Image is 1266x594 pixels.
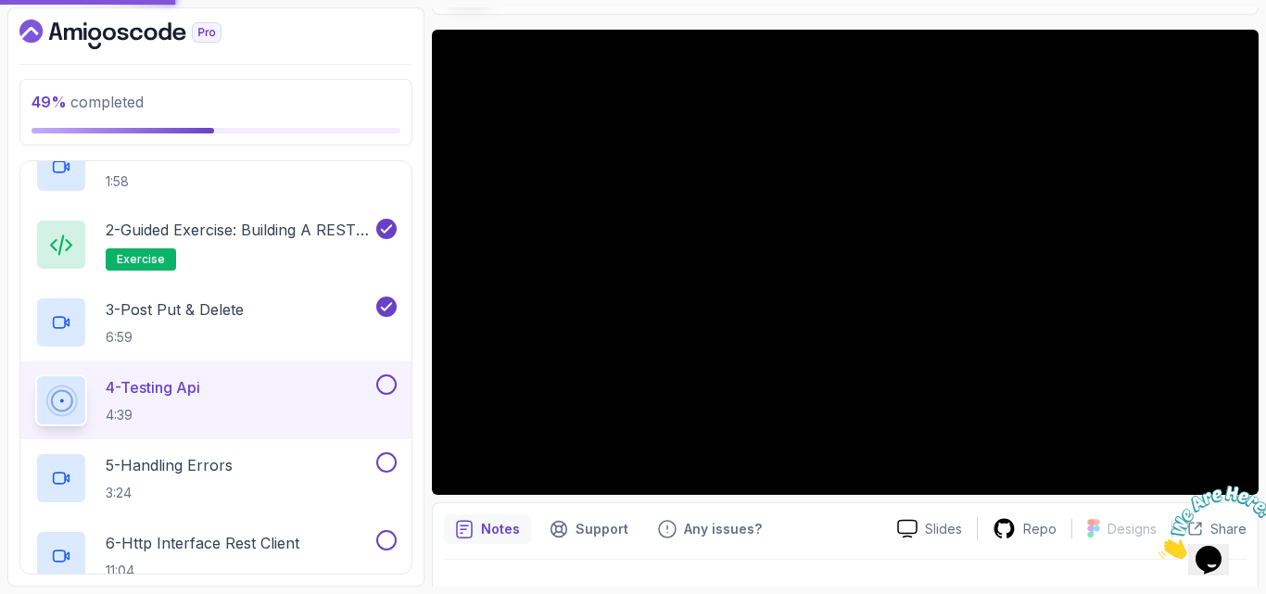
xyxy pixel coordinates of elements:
p: Designs [1108,520,1157,538]
p: 11:04 [106,562,299,580]
p: Notes [481,520,520,538]
button: 3-Post Put & Delete6:59 [35,297,397,348]
p: 4:39 [106,406,200,424]
button: 5-Handling Errors3:24 [35,452,397,504]
a: Dashboard [19,19,264,49]
a: Repo [978,517,1071,540]
p: Any issues? [684,520,762,538]
p: Repo [1023,520,1057,538]
p: 2 - Guided Exercise: Building a REST Client [106,219,373,241]
p: 1:58 [106,172,262,191]
iframe: chat widget [1151,478,1266,566]
button: notes button [444,514,531,544]
button: 4-Testing Api4:39 [35,374,397,426]
button: 2-Guided Exercise: Building a REST Clientexercise [35,219,397,271]
p: 5 - Handling Errors [106,454,233,476]
p: 4 - Testing Api [106,376,200,398]
p: 3 - Post Put & Delete [106,298,244,321]
span: exercise [117,252,165,267]
span: completed [32,93,144,111]
a: Slides [882,519,977,538]
span: 49 % [32,93,67,111]
p: Slides [925,520,962,538]
button: Feedback button [647,514,773,544]
iframe: 3 - Testing API [432,30,1259,495]
img: Chat attention grabber [7,7,122,81]
button: 1-Intro To Rest Clients1:58 [35,141,397,193]
button: Support button [538,514,639,544]
p: 3:24 [106,484,233,502]
p: Support [576,520,628,538]
p: 6 - Http Interface Rest Client [106,532,299,554]
button: 6-Http Interface Rest Client11:04 [35,530,397,582]
p: 6:59 [106,328,244,347]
